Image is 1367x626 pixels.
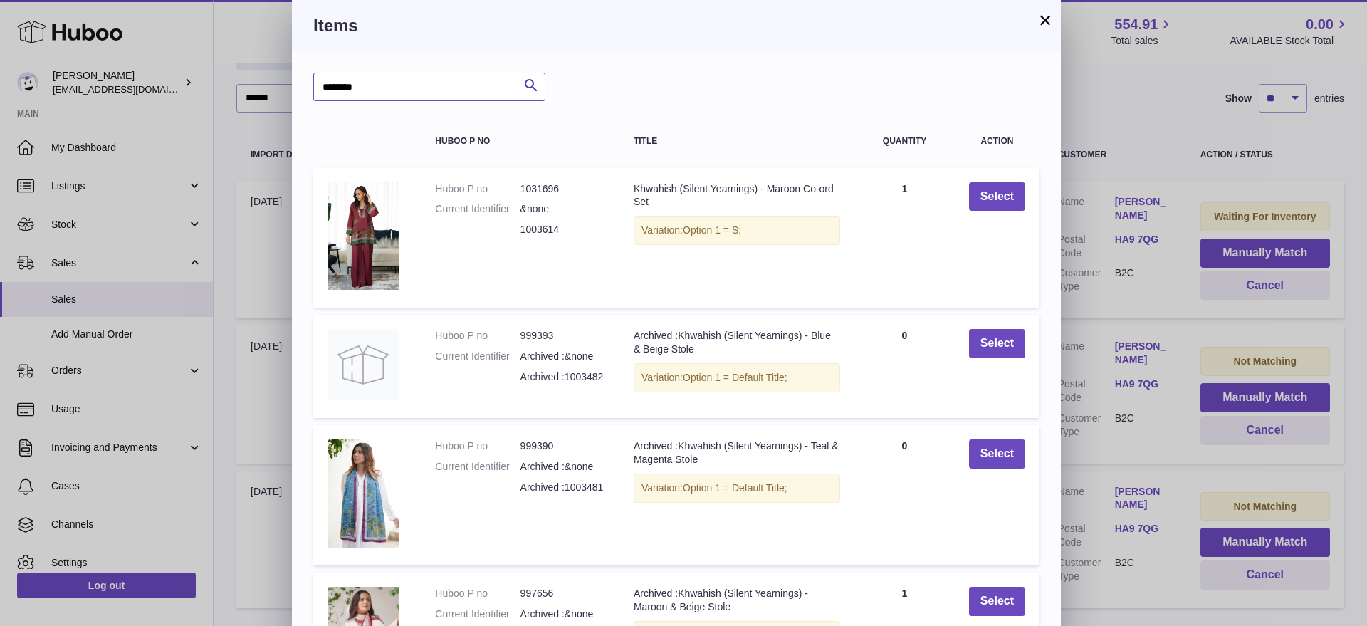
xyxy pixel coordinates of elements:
div: Variation: [634,474,840,503]
span: Option 1 = S; [683,224,741,236]
dd: 997656 [520,587,605,600]
dt: Current Identifier [435,350,520,363]
dd: 999393 [520,329,605,343]
button: Select [969,587,1025,616]
div: Variation: [634,216,840,245]
dt: Current Identifier [435,202,520,216]
dd: 1003614 [520,223,605,236]
dd: Archived :1003481 [520,481,605,494]
dt: Huboo P no [435,439,520,453]
dd: Archived :&none [520,350,605,363]
dt: Current Identifier [435,607,520,621]
button: × [1037,11,1054,28]
span: Option 1 = Default Title; [683,482,787,494]
td: 0 [854,425,955,565]
dd: 999390 [520,439,605,453]
dt: Huboo P no [435,182,520,196]
th: Huboo P no [421,122,619,160]
button: Select [969,329,1025,358]
div: Archived :Khwahish (Silent Yearnings) - Maroon & Beige Stole [634,587,840,614]
span: Option 1 = Default Title; [683,372,787,383]
dd: Archived :&none [520,460,605,474]
td: 0 [854,315,955,418]
img: Khwahish (Silent Yearnings) - Maroon Co-ord Set [328,182,399,291]
dd: Archived :&none [520,607,605,621]
dd: 1031696 [520,182,605,196]
div: Archived :Khwahish (Silent Yearnings) - Blue & Beige Stole [634,329,840,356]
dt: Huboo P no [435,329,520,343]
img: Archived :Khwahish (Silent Yearnings) - Teal & Magenta Stole [328,439,399,548]
button: Select [969,182,1025,212]
td: 1 [854,168,955,308]
img: Archived :Khwahish (Silent Yearnings) - Blue & Beige Stole [328,329,399,400]
th: Quantity [854,122,955,160]
div: Variation: [634,363,840,392]
dd: &none [520,202,605,216]
dt: Current Identifier [435,460,520,474]
th: Title [619,122,854,160]
div: Archived :Khwahish (Silent Yearnings) - Teal & Magenta Stole [634,439,840,466]
th: Action [955,122,1039,160]
dt: Huboo P no [435,587,520,600]
dd: Archived :1003482 [520,370,605,384]
div: Khwahish (Silent Yearnings) - Maroon Co-ord Set [634,182,840,209]
button: Select [969,439,1025,469]
h3: Items [313,14,1039,37]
